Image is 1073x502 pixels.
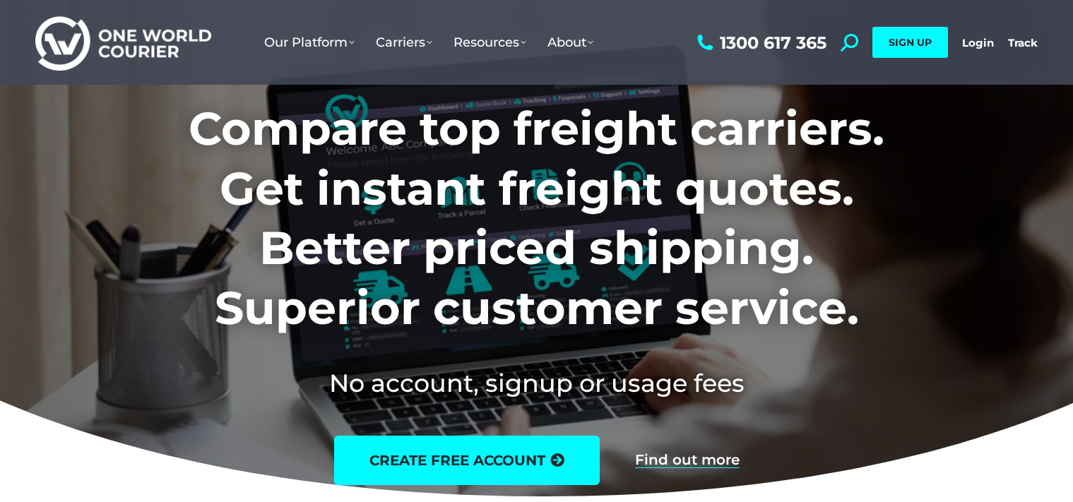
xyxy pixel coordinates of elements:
[537,20,604,64] a: About
[1008,36,1038,49] a: Track
[962,36,994,49] a: Login
[35,14,211,71] img: One World Courier
[95,366,978,400] h2: No account, signup or usage fees
[635,453,740,468] a: Find out more
[889,36,932,49] span: SIGN UP
[365,20,443,64] a: Carriers
[254,20,365,64] a: Our Platform
[453,35,526,50] span: Resources
[334,436,600,485] a: create free account
[264,35,355,50] span: Our Platform
[547,35,593,50] span: About
[376,35,432,50] span: Carriers
[95,99,978,337] h1: Compare top freight carriers. Get instant freight quotes. Better priced shipping. Superior custom...
[694,34,826,52] a: 1300 617 365
[443,20,537,64] a: Resources
[872,27,948,58] a: SIGN UP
